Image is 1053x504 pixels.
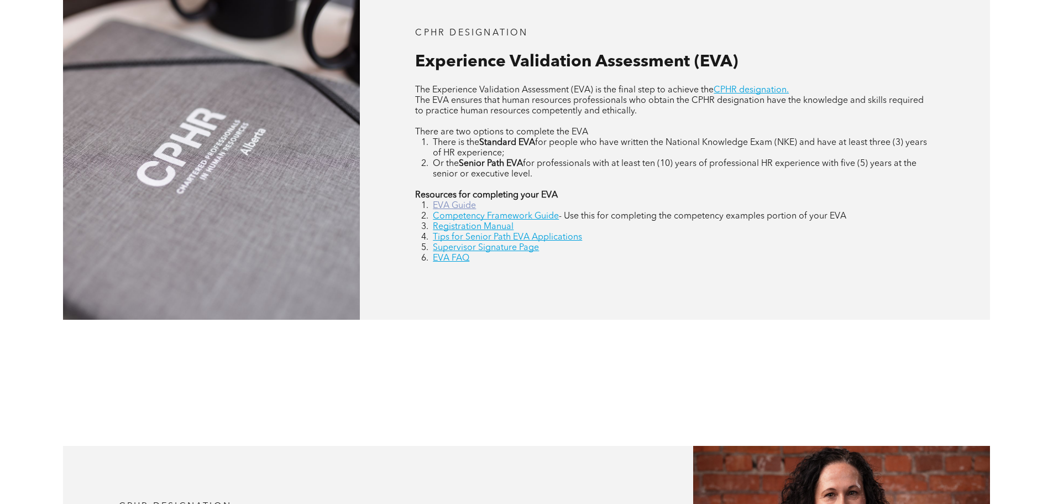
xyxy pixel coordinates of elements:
a: Registration Manual [433,222,514,231]
a: Supervisor Signature Page [433,243,539,252]
span: The EVA ensures that human resources professionals who obtain the CPHR designation have the knowl... [415,96,924,116]
a: CPHR designation. [714,86,789,95]
span: There is the [433,138,479,147]
a: EVA FAQ [433,254,469,263]
strong: Senior Path EVA [459,159,523,168]
strong: Resources for completing your EVA [415,191,558,200]
span: The Experience Validation Assessment (EVA) is the final step to achieve the [415,86,714,95]
a: Competency Framework Guide [433,212,559,221]
span: Experience Validation Assessment (EVA) [415,54,738,70]
span: - Use this for completing the competency examples portion of your EVA [559,212,846,221]
span: There are two options to complete the EVA [415,128,588,137]
strong: Standard EVA [479,138,535,147]
span: for professionals with at least ten (10) years of professional HR experience with five (5) years ... [433,159,916,179]
a: Tips for Senior Path EVA Applications [433,233,582,242]
a: EVA Guide [433,201,476,210]
span: Or the [433,159,459,168]
span: for people who have written the National Knowledge Exam (NKE) and have at least three (3) years o... [433,138,927,158]
span: CPHR DESIGNATION [415,29,528,38]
